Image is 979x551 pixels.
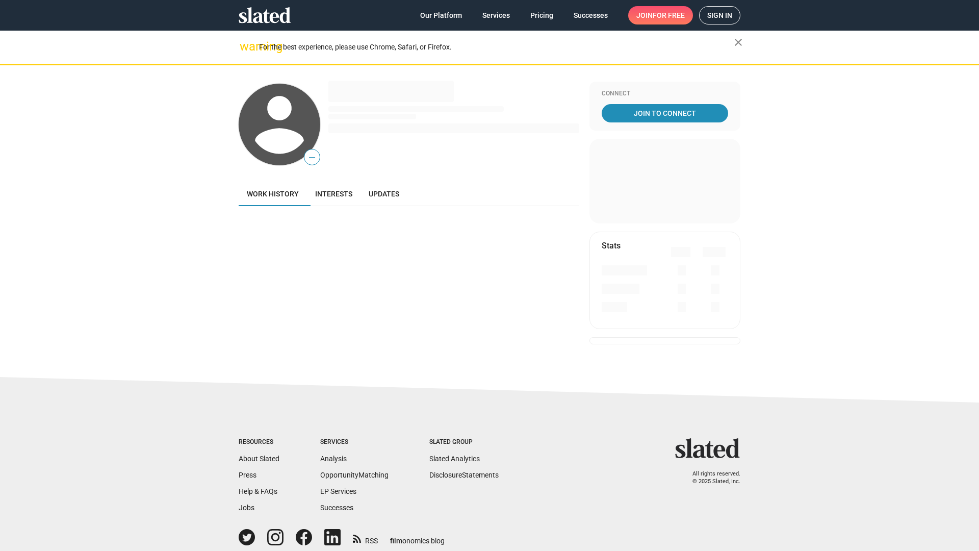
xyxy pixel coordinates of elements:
span: Pricing [530,6,553,24]
a: Analysis [320,455,347,463]
span: Interests [315,190,352,198]
mat-icon: close [732,36,744,48]
a: filmonomics blog [390,528,445,546]
a: Slated Analytics [429,455,480,463]
mat-icon: warning [240,40,252,53]
div: For the best experience, please use Chrome, Safari, or Firefox. [259,40,734,54]
a: Jobs [239,504,254,512]
span: film [390,537,402,545]
a: Our Platform [412,6,470,24]
a: Sign in [699,6,740,24]
div: Services [320,438,389,446]
span: Join To Connect [604,104,726,122]
span: Services [482,6,510,24]
div: Connect [602,90,728,98]
span: Work history [247,190,299,198]
a: Pricing [522,6,561,24]
a: Updates [360,182,407,206]
a: Successes [565,6,616,24]
a: Join To Connect [602,104,728,122]
a: About Slated [239,455,279,463]
span: Our Platform [420,6,462,24]
p: All rights reserved. © 2025 Slated, Inc. [682,470,740,485]
span: Updates [369,190,399,198]
a: RSS [353,530,378,546]
a: Work history [239,182,307,206]
a: EP Services [320,487,356,495]
a: Help & FAQs [239,487,277,495]
span: Join [636,6,685,24]
a: Services [474,6,518,24]
span: — [304,151,320,164]
a: DisclosureStatements [429,471,499,479]
mat-card-title: Stats [602,240,621,251]
a: Interests [307,182,360,206]
a: Successes [320,504,353,512]
span: Successes [574,6,608,24]
a: OpportunityMatching [320,471,389,479]
a: Press [239,471,256,479]
span: for free [653,6,685,24]
div: Resources [239,438,279,446]
div: Slated Group [429,438,499,446]
span: Sign in [707,7,732,24]
a: Joinfor free [628,6,693,24]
